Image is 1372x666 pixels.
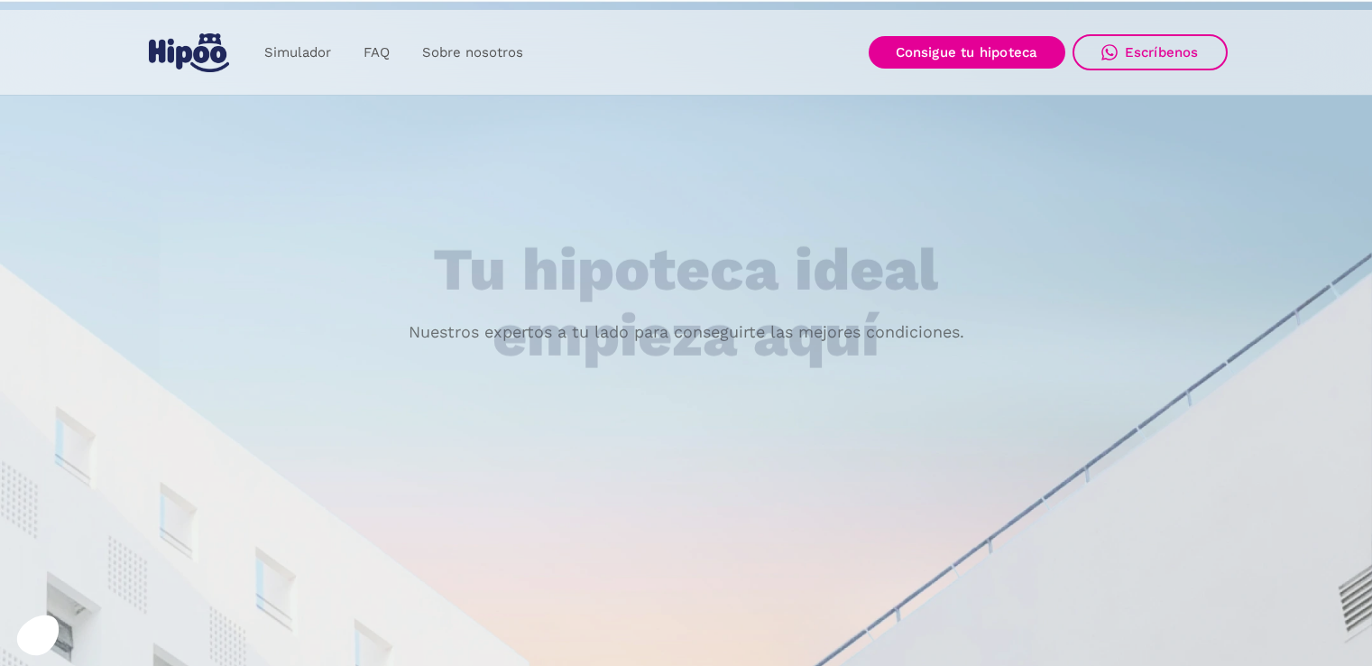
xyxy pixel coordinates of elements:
[869,36,1065,69] a: Consigue tu hipoteca
[145,26,234,79] a: home
[347,35,406,70] a: FAQ
[1125,44,1199,60] div: Escríbenos
[406,35,539,70] a: Sobre nosotros
[344,237,1027,368] h1: Tu hipoteca ideal empieza aquí
[1073,34,1228,70] a: Escríbenos
[248,35,347,70] a: Simulador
